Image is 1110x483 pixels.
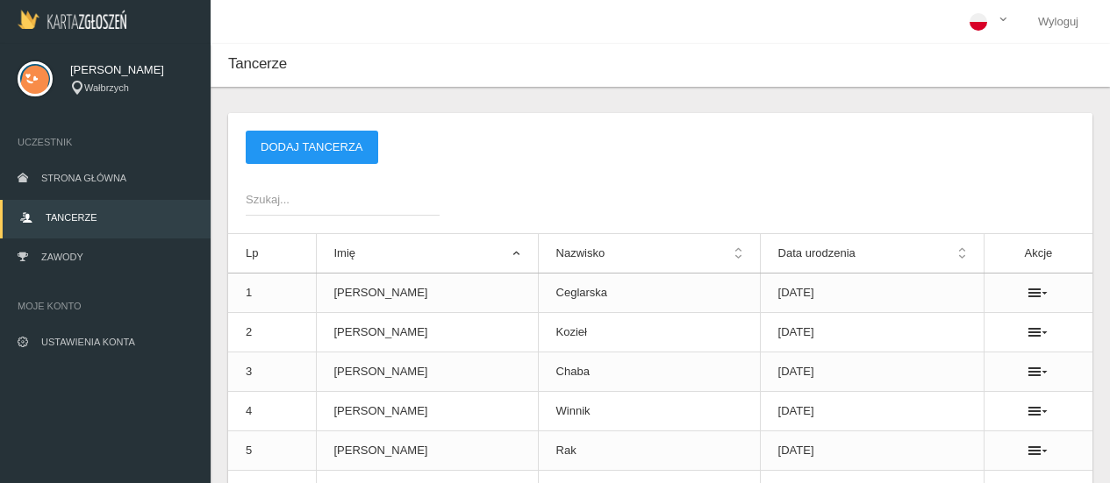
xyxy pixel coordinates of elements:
[228,234,316,273] th: Lp
[41,252,83,262] span: Zawody
[538,313,760,352] td: Kozieł
[538,431,760,471] td: Rak
[228,431,316,471] td: 5
[70,61,193,79] span: [PERSON_NAME]
[246,182,440,216] input: Szukaj...
[316,352,538,392] td: [PERSON_NAME]
[316,313,538,352] td: [PERSON_NAME]
[760,234,984,273] th: Data urodzenia
[316,273,538,313] td: [PERSON_NAME]
[18,10,126,29] img: Logo
[18,61,53,96] img: svg
[760,313,984,352] td: [DATE]
[228,392,316,431] td: 4
[984,234,1092,273] th: Akcje
[538,234,760,273] th: Nazwisko
[18,297,193,315] span: Moje konto
[316,392,538,431] td: [PERSON_NAME]
[228,55,287,72] span: Tancerze
[760,431,984,471] td: [DATE]
[316,431,538,471] td: [PERSON_NAME]
[538,352,760,392] td: Chaba
[18,133,193,151] span: Uczestnik
[70,81,193,96] div: Wałbrzych
[538,392,760,431] td: Winnik
[760,273,984,313] td: [DATE]
[46,212,97,223] span: Tancerze
[760,352,984,392] td: [DATE]
[316,234,538,273] th: Imię
[246,131,378,164] button: Dodaj tancerza
[228,273,316,313] td: 1
[246,191,422,209] span: Szukaj...
[538,273,760,313] td: Ceglarska
[228,313,316,352] td: 2
[41,173,126,183] span: Strona główna
[760,392,984,431] td: [DATE]
[228,352,316,392] td: 3
[41,337,135,347] span: Ustawienia konta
